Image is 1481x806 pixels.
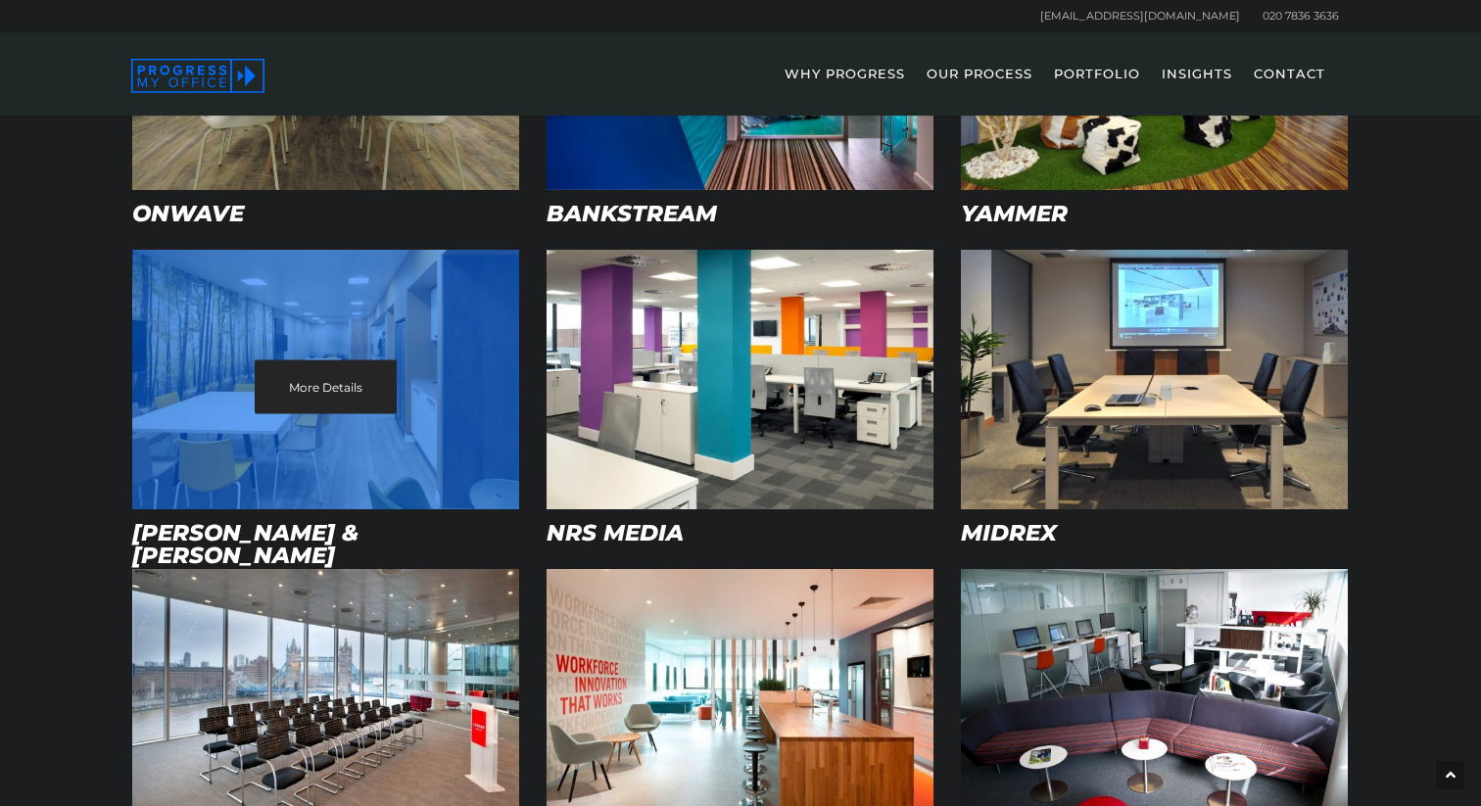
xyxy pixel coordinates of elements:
[255,360,397,414] a: More Details
[1152,59,1242,116] a: INSIGHTS
[917,59,1042,116] a: OUR PROCESS
[547,522,817,545] h4: NRS Media
[132,522,403,567] h4: [PERSON_NAME] & [PERSON_NAME]
[547,203,817,225] h4: Bankstream
[961,203,1231,225] h4: Yammer
[1044,59,1150,116] a: PORTFOLIO
[1244,59,1335,116] a: CONTACT
[775,59,915,116] a: WHY PROGRESS
[961,522,1231,545] h4: Midrex
[132,203,403,225] h4: Onwave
